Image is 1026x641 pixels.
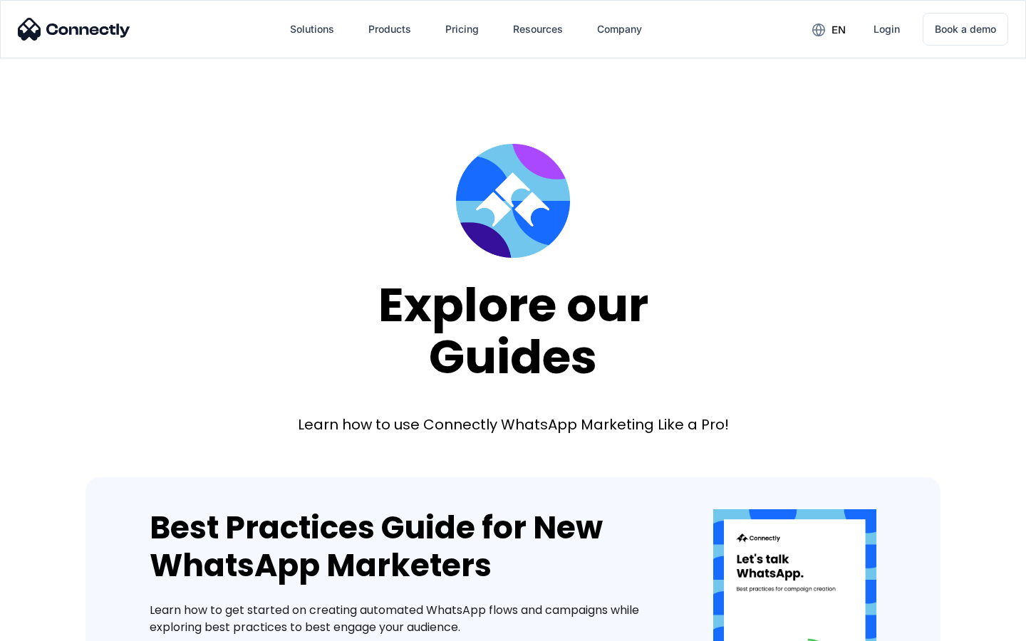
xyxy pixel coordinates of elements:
[150,509,670,585] div: Best Practices Guide for New WhatsApp Marketers
[862,12,911,46] a: Login
[831,20,846,40] div: en
[150,602,670,636] div: Learn how to get started on creating automated WhatsApp flows and campaigns while exploring best ...
[368,19,411,39] div: Products
[874,19,900,39] div: Login
[18,18,130,41] img: Connectly Logo
[597,19,642,39] div: Company
[445,19,479,39] div: Pricing
[434,12,490,46] a: Pricing
[290,19,334,39] div: Solutions
[923,13,1008,46] a: Book a demo
[513,19,563,39] div: Resources
[378,279,648,382] div: Explore our Guides
[298,415,729,434] div: Learn how to use Connectly WhatsApp Marketing Like a Pro!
